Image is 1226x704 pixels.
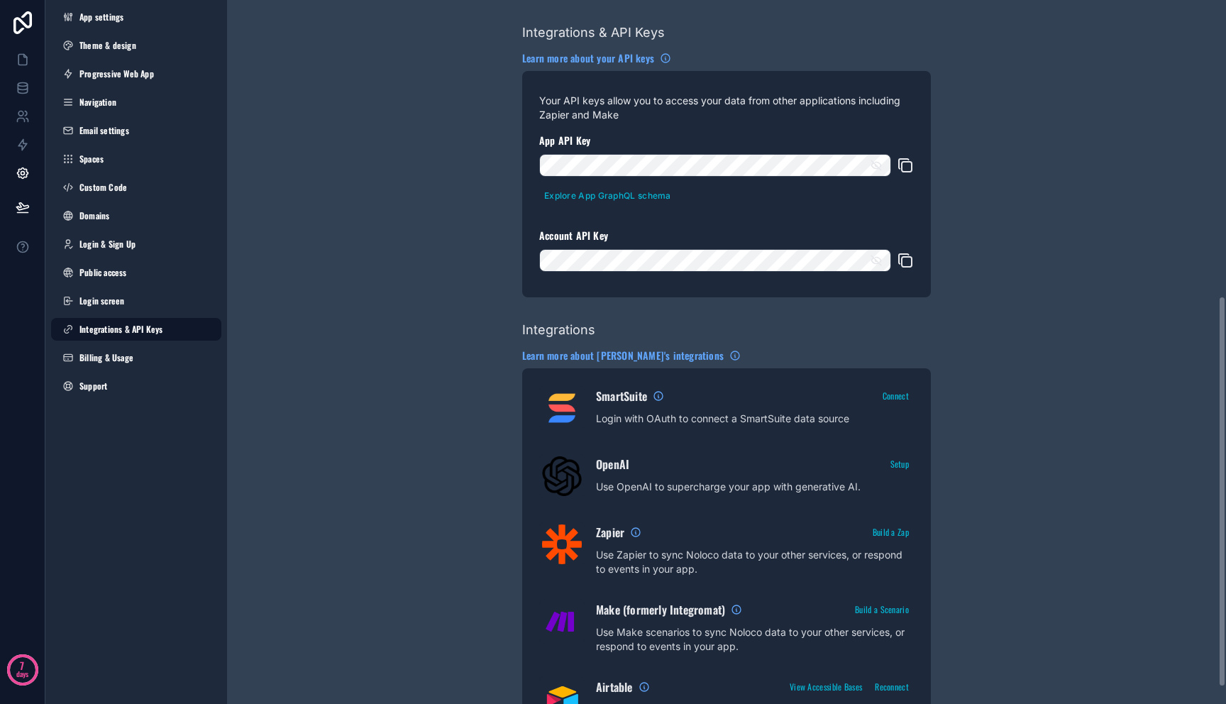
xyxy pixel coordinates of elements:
[542,388,582,428] img: SmartSuite
[870,676,914,697] button: Reconnect
[596,625,914,654] p: Use Make scenarios to sync Noloco data to your other services, or respond to events in your app.
[596,601,725,618] span: Make (formerly Integromat)
[79,68,154,79] span: Progressive Web App
[51,290,221,312] a: Login screen
[79,380,107,392] span: Support
[79,11,123,23] span: App settings
[868,522,914,539] a: Build a Zap
[51,261,221,284] a: Public access
[51,318,221,341] a: Integrations & API Keys
[539,187,676,202] a: Explore App GraphQL schema
[51,375,221,397] a: Support
[79,125,129,136] span: Email settings
[79,97,116,108] span: Navigation
[878,385,914,406] button: Connect
[79,324,163,335] span: Integrations & API Keys
[79,295,124,307] span: Login screen
[51,62,221,85] a: Progressive Web App
[850,599,914,620] button: Build a Scenario
[79,352,133,363] span: Billing & Usage
[51,6,221,28] a: App settings
[79,153,104,165] span: Spaces
[596,548,914,576] p: Use Zapier to sync Noloco data to your other services, or respond to events in your app.
[539,94,914,122] p: Your API keys allow you to access your data from other applications including Zapier and Make
[878,386,914,403] a: Connect
[51,176,221,199] a: Custom Code
[785,677,867,694] a: View Accessible Bases
[885,454,915,471] a: Setup
[522,348,741,363] a: Learn more about [PERSON_NAME]'s integrations
[596,524,624,541] span: Zapier
[596,480,914,494] p: Use OpenAI to supercharge your app with generative AI.
[51,91,221,114] a: Navigation
[522,348,724,363] span: Learn more about [PERSON_NAME]'s integrations
[785,676,867,697] button: View Accessible Bases
[542,602,582,642] img: Make (formerly Integromat)
[522,51,671,65] a: Learn more about your API keys
[542,456,582,496] img: OpenAI
[16,664,29,684] p: days
[542,524,582,564] img: Zapier
[596,456,629,473] span: OpenAI
[51,204,221,227] a: Domains
[885,453,915,474] button: Setup
[79,210,109,221] span: Domains
[870,677,914,694] a: Reconnect
[539,228,608,243] span: Account API Key
[51,34,221,57] a: Theme & design
[51,119,221,142] a: Email settings
[51,148,221,170] a: Spaces
[79,40,136,51] span: Theme & design
[522,320,595,340] div: Integrations
[539,133,590,148] span: App API Key
[79,267,127,278] span: Public access
[79,238,136,250] span: Login & Sign Up
[596,412,914,426] p: Login with OAuth to connect a SmartSuite data source
[850,600,914,617] a: Build a Scenario
[522,23,665,43] div: Integrations & API Keys
[51,233,221,255] a: Login & Sign Up
[51,346,221,369] a: Billing & Usage
[20,659,24,673] p: 7
[868,522,914,542] button: Build a Zap
[79,182,127,193] span: Custom Code
[539,185,676,206] button: Explore App GraphQL schema
[596,387,647,405] span: SmartSuite
[596,678,633,695] span: Airtable
[522,51,654,65] span: Learn more about your API keys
